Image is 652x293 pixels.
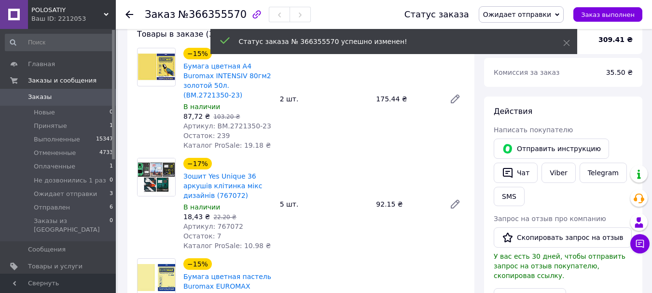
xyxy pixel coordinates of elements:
span: 1 [110,122,113,130]
span: 3 [110,190,113,198]
span: Сообщения [28,245,66,254]
span: №366355570 [178,9,247,20]
div: 92.15 ₴ [372,197,442,211]
img: Зошит Yes Unique 36 аркушів клітинка мікс дизайнів (767072) [138,158,175,196]
span: 0 [110,217,113,234]
div: −17% [183,158,212,169]
span: 35.50 ₴ [606,69,633,76]
div: −15% [183,48,212,59]
span: Каталог ProSale: 10.98 ₴ [183,242,271,250]
div: 5 шт. [276,197,373,211]
span: Заказы и сообщения [28,76,97,85]
span: 15347 [96,135,113,144]
span: Заказы из [GEOGRAPHIC_DATA] [34,217,110,234]
div: 175.44 ₴ [372,92,442,106]
img: Бумага цветная А4 Buromax INTENSIV 80гм2 золотой 50л. (BM.2721350-23) [138,53,175,81]
span: Действия [494,107,532,116]
div: Вернуться назад [125,10,133,19]
div: Ваш ID: 2212053 [31,14,116,23]
span: Запрос на отзыв про компанию [494,215,606,223]
span: Принятые [34,122,67,130]
input: Поиск [5,34,114,51]
button: Чат [494,163,538,183]
span: Главная [28,60,55,69]
a: Редактировать [445,195,465,214]
a: Telegram [580,163,627,183]
span: В наличии [183,103,220,111]
span: Остаток: 7 [183,232,222,240]
span: Выполненные [34,135,80,144]
span: Заказы [28,93,52,101]
span: 6 [110,203,113,212]
span: Заказ выполнен [581,11,635,18]
button: Скопировать запрос на отзыв [494,227,632,248]
span: 22.20 ₴ [213,214,236,221]
span: 103.20 ₴ [213,113,240,120]
span: Комиссия за заказ [494,69,560,76]
span: Не дозвонились 1 раз [34,176,106,185]
button: Чат с покупателем [630,234,650,253]
span: Каталог ProSale: 19.18 ₴ [183,141,271,149]
span: Оплаченные [34,162,75,171]
span: 4733 [99,149,113,157]
span: 1 [110,162,113,171]
span: 0 [110,176,113,185]
div: Статус заказа № 366355570 успешно изменен! [239,37,539,46]
img: Бумага цветная пастель Buromax EUROMAX PASTEL 20 листов А4 80 г/м2 желтый (BM.2721220E-08) [138,264,175,291]
button: SMS [494,187,525,206]
span: Ожидает отправки [483,11,551,18]
span: Отмененные [34,149,76,157]
span: В наличии [183,203,220,211]
span: 0 [110,108,113,117]
button: Отправить инструкцию [494,139,609,159]
span: POLOSATIY [31,6,104,14]
div: −15% [183,258,212,270]
span: У вас есть 30 дней, чтобы отправить запрос на отзыв покупателю, скопировав ссылку. [494,252,625,279]
span: 87,72 ₴ [183,112,210,120]
span: Ожидает отправки [34,190,97,198]
a: Редактировать [445,89,465,109]
span: Остаток: 239 [183,132,230,140]
span: 18,43 ₴ [183,213,210,221]
span: Написать покупателю [494,126,573,134]
b: 309.41 ₴ [598,36,633,43]
div: 2 шт. [276,92,373,106]
a: Зошит Yes Unique 36 аркушів клітинка мікс дизайнів (767072) [183,172,262,199]
span: Заказ [145,9,175,20]
span: Товары и услуги [28,262,83,271]
div: Статус заказа [404,10,469,19]
a: Бумага цветная А4 Buromax INTENSIV 80гм2 золотой 50л. (BM.2721350-23) [183,62,271,99]
button: Заказ выполнен [573,7,642,22]
span: Артикул: BM.2721350-23 [183,122,271,130]
span: Новые [34,108,55,117]
span: Отправлен [34,203,70,212]
span: Товары в заказе (3) [137,29,217,39]
span: Артикул: 767072 [183,223,243,230]
a: Viber [541,163,575,183]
